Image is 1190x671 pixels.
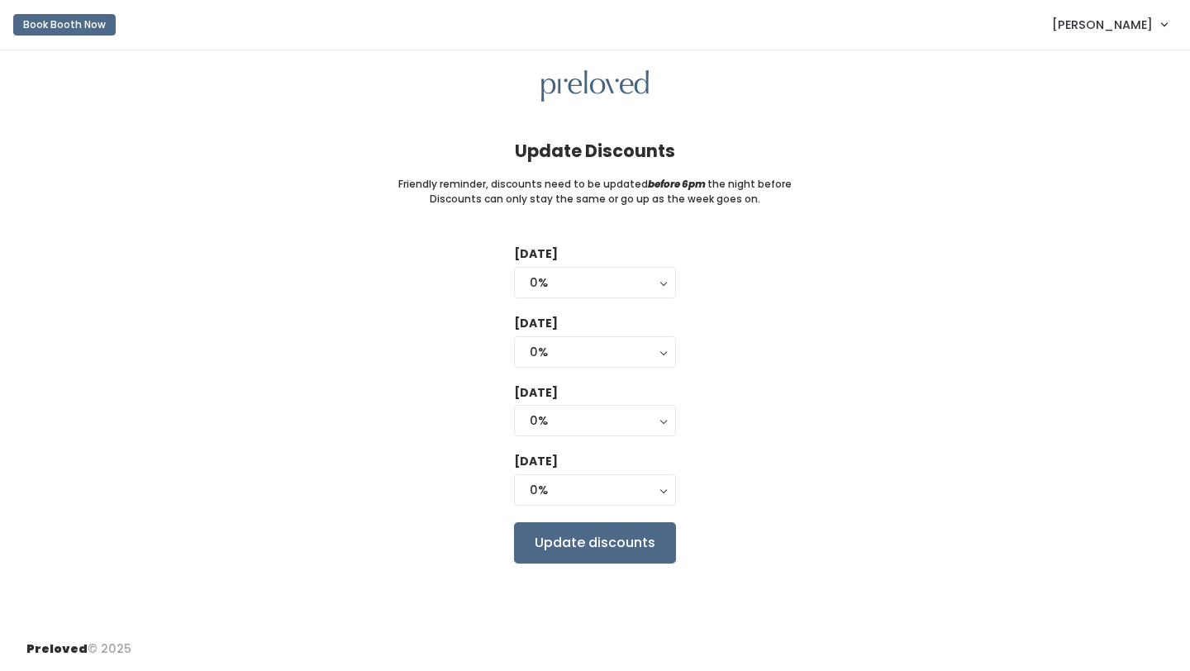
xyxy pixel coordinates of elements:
[514,453,558,470] label: [DATE]
[13,7,116,43] a: Book Booth Now
[398,177,792,192] small: Friendly reminder, discounts need to be updated the night before
[514,405,676,436] button: 0%
[26,627,131,658] div: © 2025
[514,336,676,368] button: 0%
[1052,16,1153,34] span: [PERSON_NAME]
[530,412,660,430] div: 0%
[1035,7,1183,42] a: [PERSON_NAME]
[648,177,706,191] i: before 6pm
[514,474,676,506] button: 0%
[530,274,660,292] div: 0%
[530,343,660,361] div: 0%
[26,640,88,657] span: Preloved
[514,522,676,564] input: Update discounts
[430,192,760,207] small: Discounts can only stay the same or go up as the week goes on.
[514,384,558,402] label: [DATE]
[515,141,675,160] h4: Update Discounts
[530,481,660,499] div: 0%
[13,14,116,36] button: Book Booth Now
[514,245,558,263] label: [DATE]
[514,267,676,298] button: 0%
[514,315,558,332] label: [DATE]
[541,70,649,102] img: preloved logo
